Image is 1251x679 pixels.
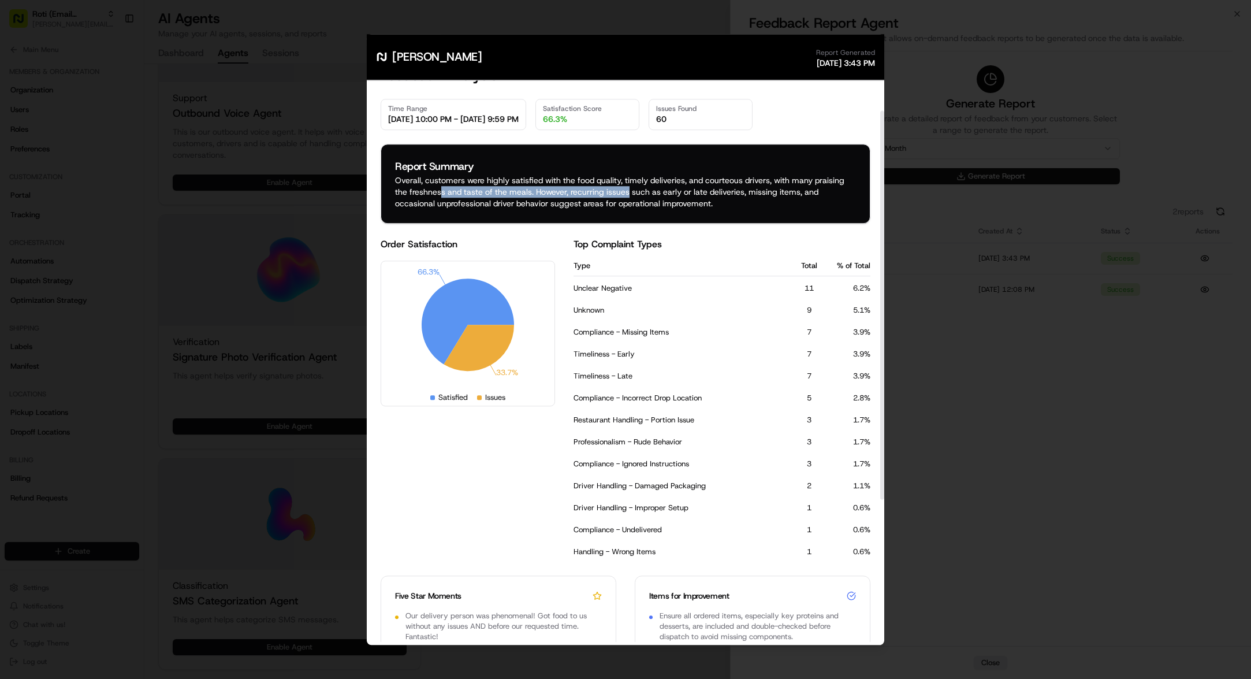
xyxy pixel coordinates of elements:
span: Timeliness - Early [574,349,783,359]
span: 6.2 % [836,283,870,294]
span: 0.6 % [836,547,870,557]
span: API Documentation [109,168,185,179]
span: Knowledge Base [23,168,88,179]
div: Issues [477,392,505,403]
span: 7 [792,327,826,337]
a: Powered byPylon [81,195,140,205]
tspan: 33.7% [496,368,518,377]
span: Driver Handling - Improper Setup [574,503,783,513]
span: 3 [792,459,826,469]
span: 3.9 % [836,349,870,359]
span: Compliance - Undelivered [574,525,783,535]
span: 3 [792,415,826,425]
img: 1736555255976-a54dd68f-1ca7-489b-9aae-adbdc363a1c4 [12,110,32,131]
h1: [PERSON_NAME] [392,49,482,65]
h3: Top Complaint Types [574,238,870,251]
span: 1 [792,503,826,513]
span: Compliance - Missing Items [574,327,783,337]
div: 💻 [98,169,107,178]
span: Timeliness - Late [574,371,783,381]
span: 1.7 % [836,437,870,447]
img: Nash [12,12,35,35]
div: 60 [656,113,745,125]
span: Professionalism - Rude Behavior [574,437,783,447]
button: Start new chat [196,114,210,128]
div: Issues Found [656,104,745,113]
div: We're available if you need us! [39,122,146,131]
span: Unclear Negative [574,283,783,294]
span: 5.1 % [836,305,870,316]
span: 1.7 % [836,415,870,425]
p: Welcome 👋 [12,46,210,65]
p: Ensure all ordered items, especially key proteins and desserts, are included and double-checked b... [660,611,856,642]
span: Type [574,261,783,271]
a: 📗Knowledge Base [7,163,93,184]
span: 7 [792,371,826,381]
span: 1.7 % [836,459,870,469]
div: Satisfied [430,392,468,403]
div: Start new chat [39,110,189,122]
span: Total [792,261,826,271]
span: 0.6 % [836,525,870,535]
span: % of Total [836,261,870,271]
div: Five Star Moments [395,590,602,602]
span: 1 [792,547,826,557]
span: 11 [792,283,826,294]
div: [DATE] 10:00 PM - [DATE] 9:59 PM [388,113,519,125]
div: Satisfaction Score [543,104,632,113]
div: Overall, customers were highly satisfied with the food quality, timely deliveries, and courteous ... [395,175,856,209]
span: 1.1 % [836,481,870,491]
span: Unknown [574,305,783,316]
span: [DATE] 3:43 PM [816,58,875,69]
a: 💻API Documentation [93,163,190,184]
span: 1 [792,525,826,535]
span: Compliance - Ignored Instructions [574,459,783,469]
span: Driver Handling - Damaged Packaging [574,481,783,491]
span: 2.8 % [836,393,870,403]
div: Items for Improvement [649,590,856,602]
span: 7 [792,349,826,359]
span: 3 [792,437,826,447]
tspan: 66.3% [418,267,440,277]
div: 66.3 % [543,113,632,125]
span: 5 [792,393,826,403]
div: Time Range [388,104,519,113]
h3: Order Satisfaction [381,238,555,251]
span: Pylon [115,196,140,205]
div: Report Summary [395,158,856,175]
span: 3.9 % [836,327,870,337]
span: Handling - Wrong Items [574,547,783,557]
input: Clear [30,75,191,87]
span: Restaurant Handling - Portion Issue [574,415,783,425]
span: 9 [792,305,826,316]
span: 0.6 % [836,503,870,513]
p: Our delivery person was phenomenal! Got food to us without any issues AND before our requested ti... [405,611,602,642]
span: 3.9 % [836,371,870,381]
div: 📗 [12,169,21,178]
span: Report Generated [816,49,875,58]
span: Compliance - Incorrect Drop Location [574,393,783,403]
span: 2 [792,481,826,491]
